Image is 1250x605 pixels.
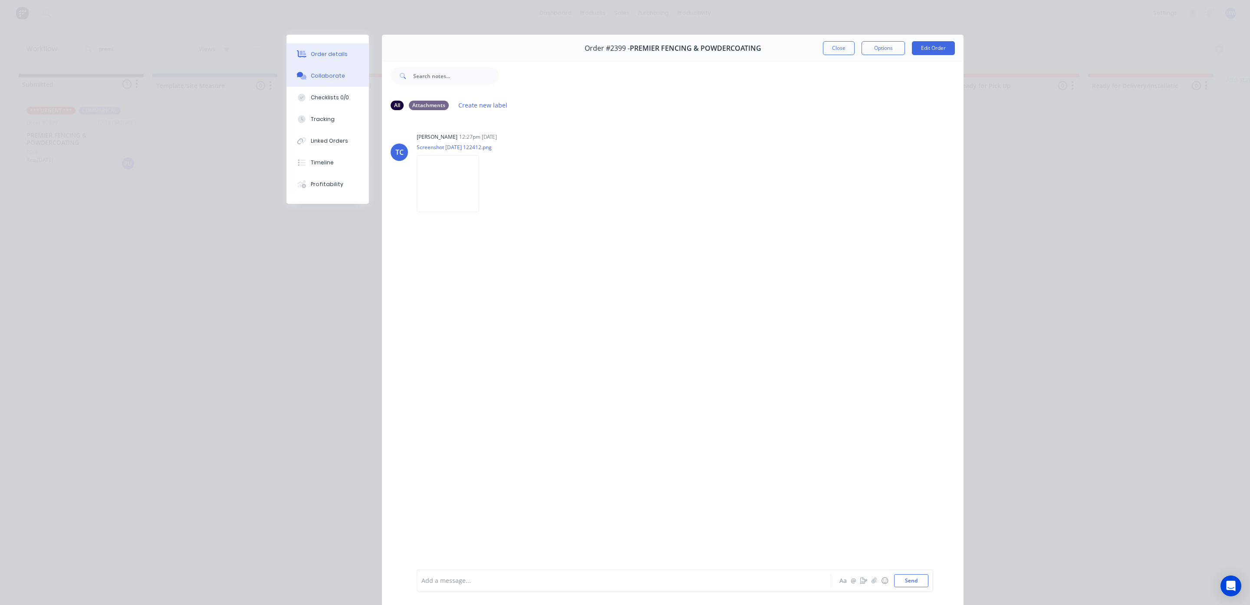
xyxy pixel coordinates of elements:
button: ☺ [879,576,890,586]
button: Collaborate [286,65,369,87]
button: Create new label [454,99,512,111]
button: Timeline [286,152,369,173]
div: TC [395,147,404,157]
div: Open Intercom Messenger [1220,576,1241,596]
button: @ [848,576,859,586]
input: Search notes... [413,67,499,85]
div: Linked Orders [311,137,348,145]
button: Linked Orders [286,130,369,152]
button: Order details [286,43,369,65]
div: Order details [311,50,348,58]
div: [PERSON_NAME] [417,133,457,141]
div: 12:27pm [DATE] [459,133,497,141]
button: Profitability [286,173,369,195]
div: Profitability [311,180,343,188]
button: Edit Order [912,41,955,55]
div: Attachments [409,101,449,110]
div: Collaborate [311,72,345,80]
p: Screenshot [DATE] 122412.png [417,144,492,151]
button: Send [894,574,928,587]
div: Checklists 0/0 [311,94,349,101]
button: Close [823,41,855,55]
span: PREMIER FENCING & POWDERCOATING [630,44,761,52]
div: Tracking [311,115,335,123]
button: Checklists 0/0 [286,87,369,108]
span: Order #2399 - [585,44,630,52]
button: Tracking [286,108,369,130]
div: All [391,101,404,110]
button: Aa [838,576,848,586]
div: Timeline [311,159,334,167]
button: Options [862,41,905,55]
